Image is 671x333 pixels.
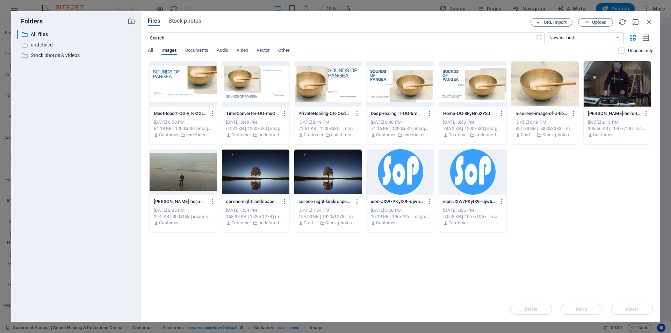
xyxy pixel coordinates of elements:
p: Stock photos & videos [542,132,575,138]
span: Audio [217,46,228,56]
i: Create new folder [128,17,135,25]
p: a-serene-image-of-a-tibetan-singing-bowl-accompanied-by-a-wooden-mallet-perfect-for-meditation-an... [515,110,568,117]
p: robert-hero-aEcTd689KwlAakYeAlPwkw.jpg [154,198,206,205]
div: 851.83 KB | 5000x3333 | image/jpeg [515,125,575,132]
button: Upload [578,18,613,27]
p: Stock photos & videos [325,220,358,226]
i: Close [645,18,653,26]
input: Search [148,32,535,43]
p: undefined [331,132,351,138]
p: Customer [448,220,468,226]
div: [DATE] 8:49 PM [298,119,358,125]
div: 158.93 KB | 1920x1278 | image/jpeg [226,213,285,220]
p: Customer [159,132,179,138]
span: Files [148,17,160,25]
div: 74.15 KB | 1200x630 | image/jpeg [371,125,430,132]
div: By: Customer | Folder: undefined [226,220,285,226]
div: [DATE] 6:49 PM [515,119,575,125]
span: Images [161,46,177,56]
p: undefined [31,41,122,49]
p: undefined [259,132,279,138]
div: [DATE] 6:26 PM [371,207,430,213]
span: Video [237,46,248,56]
p: MeetRobert-OG-y_KKtGjc8uR-IVQtAixf1Q.jpg [154,110,206,117]
div: 71.61 KB | 1200x630 | image/jpeg [298,125,358,132]
div: ​ [17,30,18,39]
div: [DATE] 8:48 PM [371,119,430,125]
i: Reload [619,18,626,26]
div: By: Customer | Folder: Stock photos & videos [298,220,358,226]
div: [DATE] 8:48 PM [443,119,502,125]
p: All files [31,30,122,38]
i: Minimize [632,18,640,26]
div: [DATE] 2:06 PM [154,207,213,213]
div: 906.56 KB | 1087x728 | image/png [588,125,647,132]
p: Customer [448,132,468,138]
div: 78.32 KB | 1200x630 | image/jpeg [443,125,502,132]
p: icon-JXW7PKytX9--ujw5Y3I6zA-v1CHMOXdyT4RLMCwdjQjHA.png [371,198,423,205]
p: DeepHealingTT-OG-6mmRgpPGKfCD7F6mVbm22Q.jpg [371,110,423,117]
p: Customer [521,132,535,138]
div: [DATE] 8:49 PM [226,119,285,125]
div: By: Customer | Folder: undefined [443,132,502,138]
span: Other [278,46,289,56]
p: undefined [475,132,496,138]
p: Customer [231,132,251,138]
p: Customer [376,220,396,226]
p: serene-night-landscape-with-a-solitary-tree-reflecting-in-calm-waters-beneath-a-starry-sky-3M-mCY... [226,198,279,205]
p: PrivateHealing-OG-Osd3DstxAMpwk3iUEo80Qg.jpg [298,110,351,117]
span: Upload [592,20,606,24]
span: All [148,46,153,56]
div: [DATE] 1:54 PM [226,207,285,213]
p: icon-JXW7PKytX9--ujw5Y3I6zA.png [443,198,496,205]
div: [DATE] 2:13 PM [588,119,647,125]
div: Stock photos & videos [17,51,135,60]
div: By: Customer | Folder: undefined [298,132,358,138]
p: Customer [231,220,251,226]
p: Customer [376,132,396,138]
div: 64.18 KB | 1200x630 | image/jpeg [154,125,213,132]
div: 62.31 KB | 1200x630 | image/jpeg [226,125,285,132]
div: [DATE] 1:54 PM [298,207,358,213]
p: serene-night-landscape-with-a-solitary-tree-reflecting-in-calm-waters-beneath-a-starry-sky-3M-mCY... [298,198,351,205]
p: Stock photos & videos [31,51,122,59]
span: Vector [257,46,270,56]
div: 158.93 KB | 1920x1278 | image/jpeg [298,213,358,220]
div: By: Customer | Folder: undefined [154,132,213,138]
div: undefined [17,41,135,49]
p: Displays only files that are not in use on the website. Files added during this session can still... [628,48,653,54]
div: 2.92 KB | 300x168 | image/jpeg [154,213,213,220]
div: By: Customer | Folder: Stock photos & videos [515,132,575,138]
p: undefined [186,132,207,138]
div: 10.19 KB | 196x196 | image/png [371,213,430,220]
p: undefined [259,220,279,226]
div: [DATE] 6:26 PM [443,207,502,213]
p: robert-hello-I0Ss7zLYAVz-bcOcU9Sosg.png [588,110,640,117]
p: Customer [593,132,613,138]
p: Folders [17,17,43,26]
p: TimeConverter-OG-muOv_tK39WlA-lmsc7Gxyw.jpg [226,110,279,117]
span: Stock photos [168,17,201,25]
div: [DATE] 8:50 PM [154,119,213,125]
p: Home-OG-8FyHnu2Y8JAjh1zG0y1coA.jpg [443,110,496,117]
div: 50.58 KB | 1067x1067 | image/png [443,213,502,220]
span: URL import [544,20,567,24]
div: By: Customer | Folder: undefined [226,132,285,138]
span: Documents [185,46,208,56]
button: URL import [531,18,572,27]
p: Customer [159,220,179,226]
p: Customer [304,132,323,138]
div: By: Customer | Folder: undefined [371,132,430,138]
p: Customer [304,220,318,226]
p: undefined [403,132,424,138]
